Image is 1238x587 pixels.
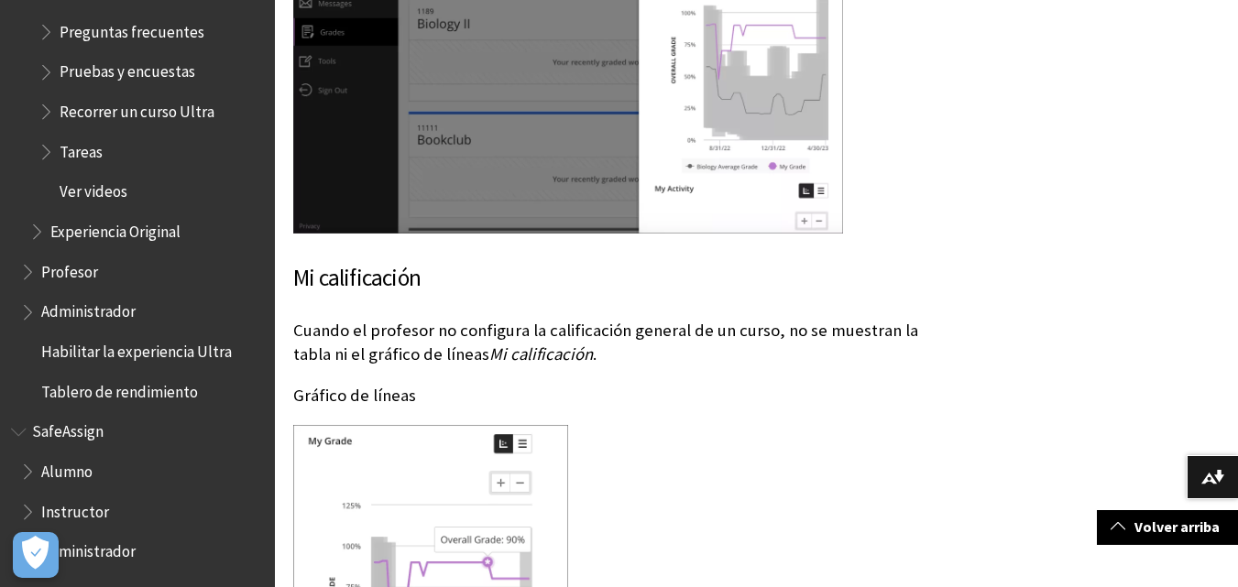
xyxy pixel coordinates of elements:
h3: Mi calificación [293,261,948,296]
span: Recorrer un curso Ultra [60,96,214,121]
span: Ver videos [60,177,127,201]
nav: Book outline for Blackboard SafeAssign [11,417,264,568]
button: Abrir preferencias [13,532,59,578]
span: Experiencia Original [50,216,181,241]
span: Pruebas y encuestas [60,57,195,82]
span: Mi calificación [489,343,593,364]
span: Administrador [41,537,136,561]
span: Alumno [41,456,93,481]
span: Profesor [41,256,98,281]
span: Tareas [60,136,103,161]
span: Administrador [41,297,136,321]
p: Cuando el profesor no configura la calificación general de un curso, no se muestran la tabla ni e... [293,319,948,366]
span: Preguntas frecuentes [60,16,204,41]
span: Tablero de rendimiento [41,376,198,401]
span: SafeAssign [32,417,104,441]
p: Gráfico de líneas [293,384,948,408]
span: Instructor [41,496,109,521]
a: Volver arriba [1097,510,1238,544]
span: Habilitar la experiencia Ultra [41,336,232,361]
